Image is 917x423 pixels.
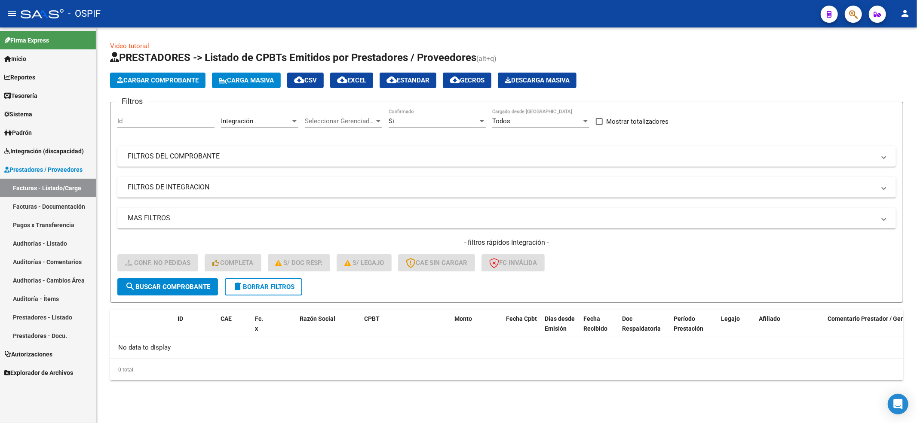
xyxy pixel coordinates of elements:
[541,310,580,347] datatable-header-cell: Días desde Emisión
[888,394,908,414] div: Open Intercom Messenger
[233,283,294,291] span: Borrar Filtros
[287,73,324,88] button: CSV
[276,259,323,267] span: S/ Doc Resp.
[454,315,472,322] span: Monto
[294,76,317,84] span: CSV
[268,254,331,271] button: S/ Doc Resp.
[503,310,541,347] datatable-header-cell: Fecha Cpbt
[670,310,718,347] datatable-header-cell: Período Prestación
[4,146,84,156] span: Integración (discapacidad)
[294,75,304,85] mat-icon: cloud_download
[606,116,669,127] span: Mostrar totalizadores
[398,254,475,271] button: CAE SIN CARGAR
[178,315,183,322] span: ID
[386,76,429,84] span: Estandar
[506,315,537,322] span: Fecha Cpbt
[498,73,577,88] button: Descarga Masiva
[300,315,335,322] span: Razón Social
[721,315,740,322] span: Legajo
[110,42,149,50] a: Video tutorial
[212,259,254,267] span: Completa
[117,238,896,247] h4: - filtros rápidos Integración -
[580,310,619,347] datatable-header-cell: Fecha Recibido
[212,73,281,88] button: Carga Masiva
[110,52,476,64] span: PRESTADORES -> Listado de CPBTs Emitidos por Prestadores / Proveedores
[498,73,577,88] app-download-masive: Descarga masiva de comprobantes (adjuntos)
[117,208,896,228] mat-expansion-panel-header: MAS FILTROS
[217,310,251,347] datatable-header-cell: CAE
[125,259,190,267] span: Conf. no pedidas
[450,75,460,85] mat-icon: cloud_download
[117,254,198,271] button: Conf. no pedidas
[389,117,394,125] span: Si
[583,315,607,332] span: Fecha Recibido
[233,281,243,292] mat-icon: delete
[380,73,436,88] button: Estandar
[128,152,875,161] mat-panel-title: FILTROS DEL COMPROBANTE
[117,95,147,107] h3: Filtros
[364,315,380,322] span: CPBT
[443,73,491,88] button: Gecros
[4,368,73,377] span: Explorador de Archivos
[110,73,205,88] button: Cargar Comprobante
[344,259,384,267] span: S/ legajo
[305,117,374,125] span: Seleccionar Gerenciador
[361,310,451,347] datatable-header-cell: CPBT
[296,310,361,347] datatable-header-cell: Razón Social
[117,76,199,84] span: Cargar Comprobante
[386,75,397,85] mat-icon: cloud_download
[68,4,101,23] span: - OSPIF
[674,315,703,332] span: Período Prestación
[4,165,83,174] span: Prestadores / Proveedores
[125,281,135,292] mat-icon: search
[755,310,824,347] datatable-header-cell: Afiliado
[255,315,263,332] span: Fc. x
[251,310,269,347] datatable-header-cell: Fc. x
[505,76,570,84] span: Descarga Masiva
[4,350,52,359] span: Autorizaciones
[4,36,49,45] span: Firma Express
[221,117,253,125] span: Integración
[4,54,26,64] span: Inicio
[492,117,510,125] span: Todos
[450,76,485,84] span: Gecros
[622,315,661,332] span: Doc Respaldatoria
[128,213,875,223] mat-panel-title: MAS FILTROS
[482,254,545,271] button: FC Inválida
[110,337,903,359] div: No data to display
[221,315,232,322] span: CAE
[759,315,780,322] span: Afiliado
[117,278,218,295] button: Buscar Comprobante
[205,254,261,271] button: Completa
[545,315,575,332] span: Días desde Emisión
[4,73,35,82] span: Reportes
[117,146,896,167] mat-expansion-panel-header: FILTROS DEL COMPROBANTE
[219,76,274,84] span: Carga Masiva
[225,278,302,295] button: Borrar Filtros
[489,259,537,267] span: FC Inválida
[7,8,17,18] mat-icon: menu
[4,91,37,100] span: Tesorería
[476,55,497,63] span: (alt+q)
[125,283,210,291] span: Buscar Comprobante
[330,73,373,88] button: EXCEL
[128,183,875,192] mat-panel-title: FILTROS DE INTEGRACION
[110,359,903,380] div: 0 total
[619,310,670,347] datatable-header-cell: Doc Respaldatoria
[174,310,217,347] datatable-header-cell: ID
[4,110,32,119] span: Sistema
[451,310,503,347] datatable-header-cell: Monto
[337,254,392,271] button: S/ legajo
[337,76,366,84] span: EXCEL
[718,310,742,347] datatable-header-cell: Legajo
[117,177,896,198] mat-expansion-panel-header: FILTROS DE INTEGRACION
[4,128,32,137] span: Padrón
[337,75,347,85] mat-icon: cloud_download
[900,8,910,18] mat-icon: person
[406,259,467,267] span: CAE SIN CARGAR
